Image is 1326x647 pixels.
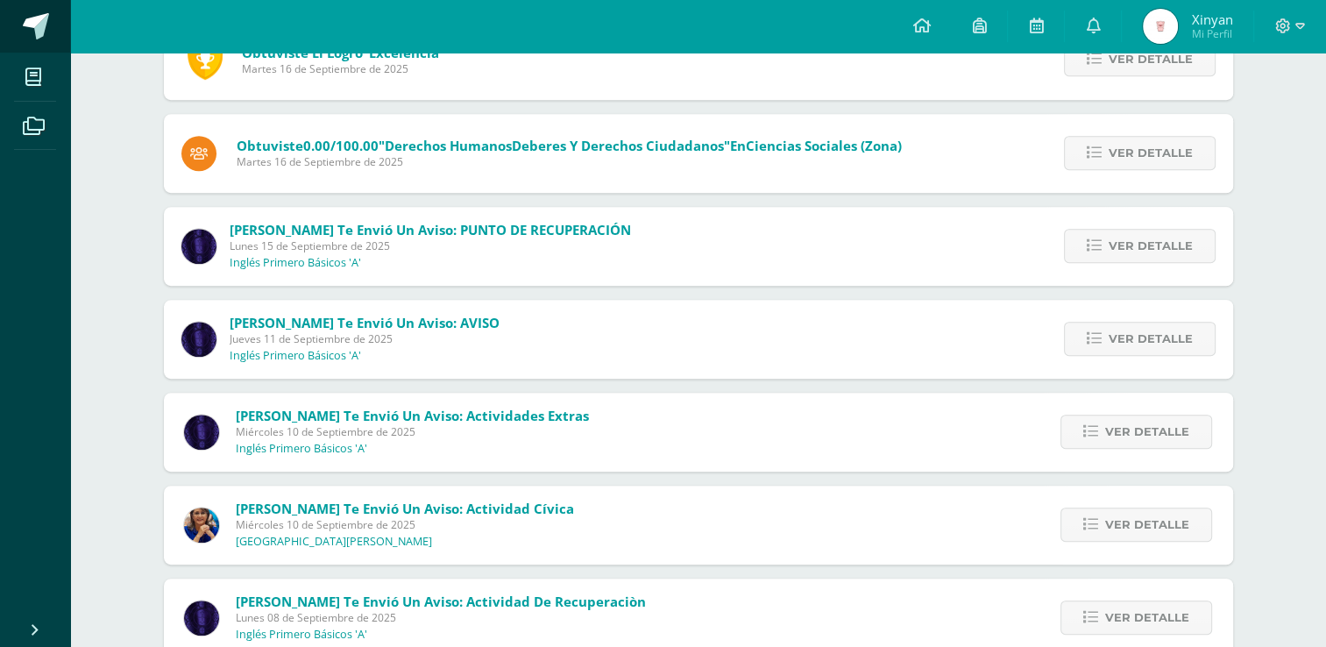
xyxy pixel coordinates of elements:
span: Ver detalle [1105,601,1189,634]
img: 5d6f35d558c486632aab3bda9a330e6b.png [184,508,219,543]
span: "Derechos HumanosDeberes y derechos ciudadanos" [379,137,730,154]
span: Ver detalle [1109,323,1193,355]
img: 31877134f281bf6192abd3481bfb2fdd.png [181,229,216,264]
span: Lunes 08 de Septiembre de 2025 [236,610,646,625]
span: Miércoles 10 de Septiembre de 2025 [236,517,574,532]
span: Jueves 11 de Septiembre de 2025 [230,331,500,346]
span: [PERSON_NAME] te envió un aviso: Actividad Cívica [236,500,574,517]
span: Ciencias Sociales (Zona) [746,137,902,154]
p: Inglés Primero Básicos 'A' [230,349,361,363]
span: Ver detalle [1109,230,1193,262]
img: 31877134f281bf6192abd3481bfb2fdd.png [181,322,216,357]
p: Inglés Primero Básicos 'A' [236,442,367,456]
p: [GEOGRAPHIC_DATA][PERSON_NAME] [236,535,432,549]
img: 31c7248459b52d1968276b61d18b5cd8.png [1143,9,1178,44]
span: [PERSON_NAME] te envió un aviso: Actividad de Recuperaciòn [236,593,646,610]
span: Martes 16 de Septiembre de 2025 [237,154,902,169]
span: Miércoles 10 de Septiembre de 2025 [236,424,589,439]
p: Inglés Primero Básicos 'A' [236,628,367,642]
img: 31877134f281bf6192abd3481bfb2fdd.png [184,415,219,450]
span: Ver detalle [1105,508,1189,541]
span: 0.00/100.00 [303,137,379,154]
span: Lunes 15 de Septiembre de 2025 [230,238,631,253]
span: Martes 16 de Septiembre de 2025 [242,61,445,76]
span: [PERSON_NAME] te envió un aviso: PUNTO DE RECUPERACIÓN [230,221,631,238]
span: Ver detalle [1109,43,1193,75]
span: Xinyan [1191,11,1232,28]
p: Inglés Primero Básicos 'A' [230,256,361,270]
span: Mi Perfil [1191,26,1232,41]
img: 31877134f281bf6192abd3481bfb2fdd.png [184,601,219,636]
span: [PERSON_NAME] te envió un aviso: Actividades Extras [236,407,589,424]
span: Ver detalle [1105,416,1189,448]
span: Ver detalle [1109,137,1193,169]
span: Obtuviste en [237,137,902,154]
span: [PERSON_NAME] te envió un aviso: AVISO [230,314,500,331]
